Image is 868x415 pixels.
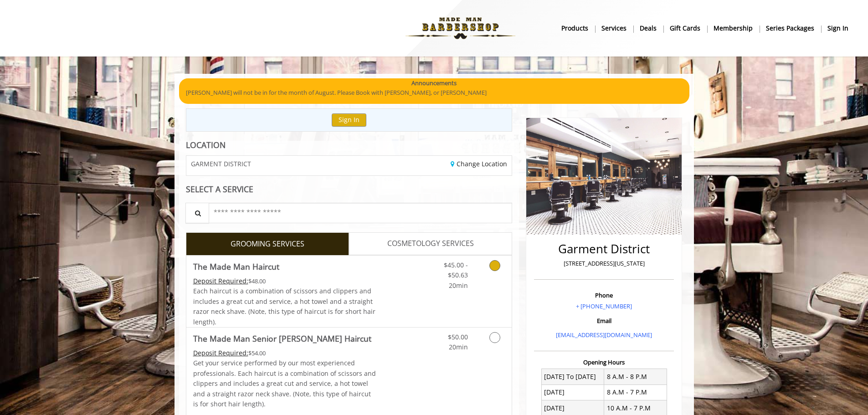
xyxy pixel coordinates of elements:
b: The Made Man Senior [PERSON_NAME] Haircut [193,332,371,345]
b: sign in [827,23,848,33]
td: [DATE] To [DATE] [541,369,604,384]
h3: Email [536,318,672,324]
a: [EMAIL_ADDRESS][DOMAIN_NAME] [556,331,652,339]
button: Service Search [185,203,209,223]
a: Change Location [451,159,507,168]
b: Services [601,23,627,33]
div: $48.00 [193,276,376,286]
h3: Phone [536,292,672,298]
a: Productsproducts [555,21,595,35]
b: Membership [714,23,753,33]
td: 8 A.M - 8 P.M [604,369,667,384]
span: $45.00 - $50.63 [444,261,468,279]
h2: Garment District [536,242,672,256]
a: Series packagesSeries packages [760,21,821,35]
span: Each haircut is a combination of scissors and clippers and includes a great cut and service, a ho... [193,287,375,326]
a: DealsDeals [633,21,663,35]
a: MembershipMembership [707,21,760,35]
p: [PERSON_NAME] will not be in for the month of August. Please Book with [PERSON_NAME], or [PERSON_... [186,88,683,97]
b: Deals [640,23,657,33]
b: The Made Man Haircut [193,260,279,273]
p: [STREET_ADDRESS][US_STATE] [536,259,672,268]
span: GROOMING SERVICES [231,238,304,250]
b: products [561,23,588,33]
span: This service needs some Advance to be paid before we block your appointment [193,277,248,285]
button: Sign In [332,113,366,127]
b: LOCATION [186,139,226,150]
a: Gift cardsgift cards [663,21,707,35]
span: COSMETOLOGY SERVICES [387,238,474,250]
a: sign insign in [821,21,855,35]
div: SELECT A SERVICE [186,185,513,194]
img: Made Man Barbershop logo [398,3,523,53]
span: 20min [449,281,468,290]
span: $50.00 [448,333,468,341]
h3: Opening Hours [534,359,674,365]
span: 20min [449,343,468,351]
b: gift cards [670,23,700,33]
td: [DATE] [541,384,604,400]
div: $54.00 [193,348,376,358]
p: Get your service performed by our most experienced professionals. Each haircut is a combination o... [193,358,376,409]
b: Announcements [411,78,457,88]
a: ServicesServices [595,21,633,35]
b: Series packages [766,23,814,33]
span: GARMENT DISTRICT [191,160,251,167]
td: 8 A.M - 7 P.M [604,384,667,400]
span: This service needs some Advance to be paid before we block your appointment [193,348,248,357]
a: + [PHONE_NUMBER] [576,302,632,310]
